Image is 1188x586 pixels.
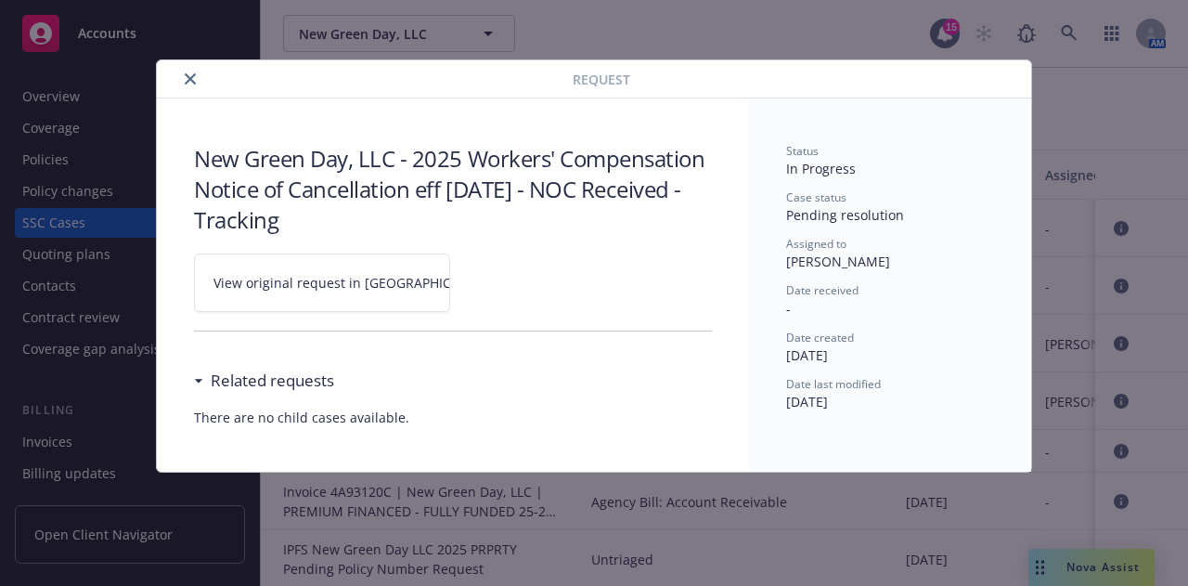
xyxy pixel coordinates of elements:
span: - [786,300,791,318]
span: Pending resolution [786,206,904,224]
h3: New Green Day, LLC - 2025 Workers' Compensation Notice of Cancellation eff [DATE] - NOC Received ... [194,143,712,235]
span: Case status [786,189,846,205]
span: [DATE] [786,393,828,410]
span: View original request in [GEOGRAPHIC_DATA] [213,273,495,293]
span: [DATE] [786,346,828,364]
span: Date last modified [786,376,881,392]
div: Related requests [194,369,334,393]
span: There are no child cases available. [194,408,712,427]
span: Request [573,70,630,89]
span: In Progress [786,160,856,177]
h3: Related requests [211,369,334,393]
span: Date created [786,330,854,345]
button: close [179,68,201,90]
span: Date received [786,282,859,298]
span: Status [786,143,819,159]
a: View original request in [GEOGRAPHIC_DATA] [194,254,450,312]
span: Assigned to [786,236,846,252]
span: [PERSON_NAME] [786,253,890,270]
